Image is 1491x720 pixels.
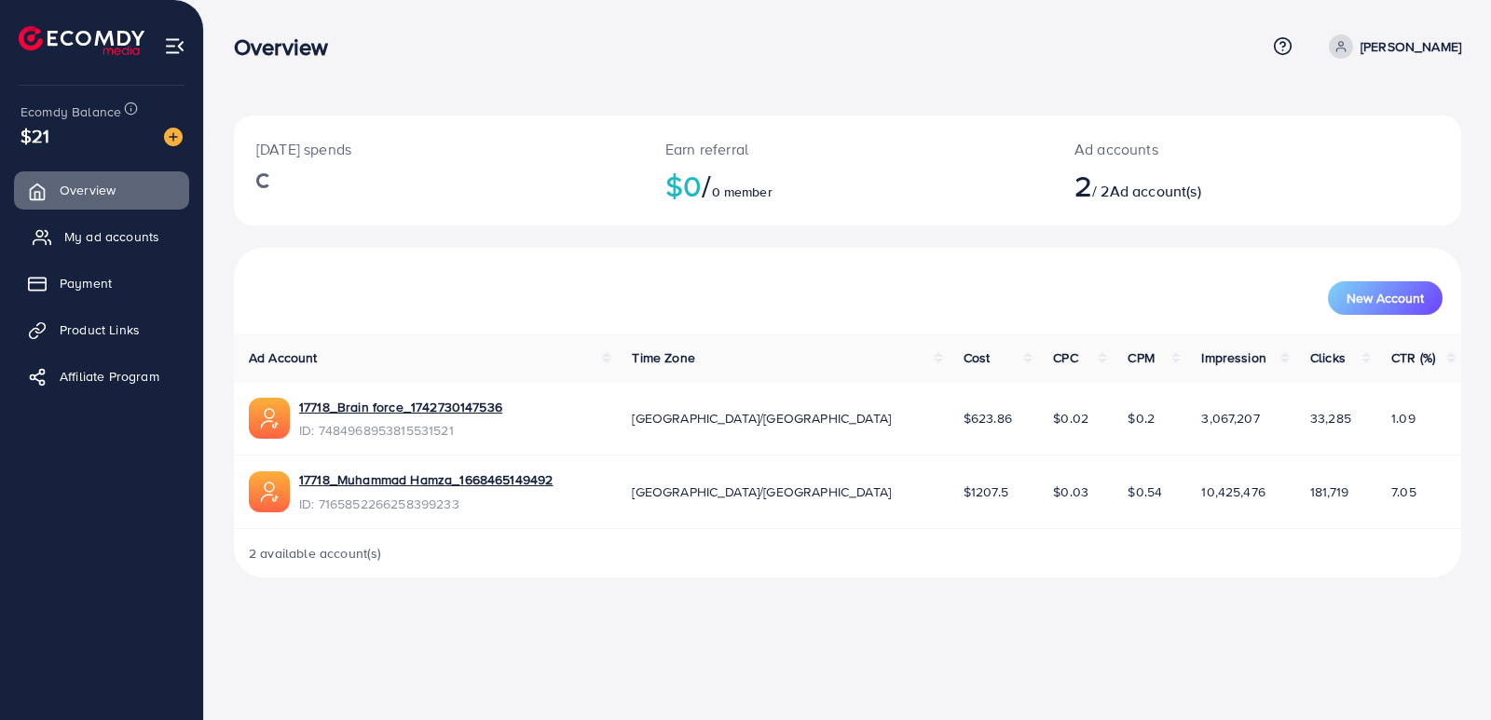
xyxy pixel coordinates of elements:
span: CTR (%) [1391,348,1435,367]
a: 17718_Muhammad Hamza_1668465149492 [299,470,553,489]
span: $21 [21,122,49,149]
span: CPC [1053,348,1077,367]
h3: Overview [234,34,343,61]
span: 10,425,476 [1201,482,1265,501]
span: Ad Account [249,348,318,367]
img: logo [19,26,144,55]
span: / [702,164,711,207]
span: $0.03 [1053,482,1088,501]
span: $0.54 [1128,482,1162,501]
span: $623.86 [964,409,1012,428]
img: menu [164,35,185,57]
span: ID: 7484968953815531521 [299,421,502,440]
img: ic-ads-acc.e4c84228.svg [249,398,290,439]
span: CPM [1128,348,1154,367]
a: Payment [14,265,189,302]
span: Overview [60,181,116,199]
a: 17718_Brain force_1742730147536 [299,398,502,416]
span: Product Links [60,320,140,339]
span: [GEOGRAPHIC_DATA]/[GEOGRAPHIC_DATA] [632,409,891,428]
span: 181,719 [1310,482,1348,501]
span: 2 available account(s) [249,544,382,563]
span: My ad accounts [64,227,159,246]
a: [PERSON_NAME] [1321,34,1461,59]
p: Earn referral [665,138,1030,160]
span: 33,285 [1310,409,1351,428]
span: $1207.5 [964,482,1008,501]
h2: $0 [665,168,1030,203]
span: 7.05 [1391,482,1416,501]
span: $0.02 [1053,409,1088,428]
span: 3,067,207 [1201,409,1259,428]
span: Impression [1201,348,1266,367]
a: Affiliate Program [14,358,189,395]
span: Cost [964,348,991,367]
span: 0 member [712,183,773,201]
span: [GEOGRAPHIC_DATA]/[GEOGRAPHIC_DATA] [632,482,891,501]
h2: / 2 [1074,168,1336,203]
a: Overview [14,171,189,209]
span: 2 [1074,164,1092,207]
img: ic-ads-acc.e4c84228.svg [249,471,290,512]
span: ID: 7165852266258399233 [299,495,553,513]
button: New Account [1328,281,1443,315]
span: 1.09 [1391,409,1416,428]
span: $0.2 [1128,409,1155,428]
span: Ad account(s) [1110,181,1201,201]
a: Product Links [14,311,189,348]
span: Payment [60,274,112,292]
img: image [164,128,183,146]
a: My ad accounts [14,218,189,255]
span: Ecomdy Balance [21,102,121,121]
span: Time Zone [632,348,694,367]
span: Affiliate Program [60,367,159,386]
span: New Account [1347,292,1424,305]
p: [PERSON_NAME] [1361,35,1461,58]
p: Ad accounts [1074,138,1336,160]
p: [DATE] spends [256,138,621,160]
span: Clicks [1310,348,1346,367]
